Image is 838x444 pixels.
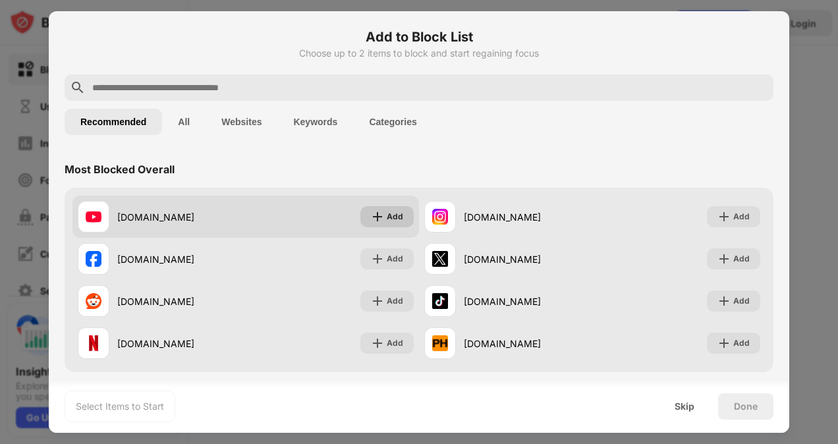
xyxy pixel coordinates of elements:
[117,252,246,266] div: [DOMAIN_NAME]
[65,109,162,135] button: Recommended
[65,48,773,59] div: Choose up to 2 items to block and start regaining focus
[733,252,750,265] div: Add
[86,335,101,351] img: favicons
[464,294,592,308] div: [DOMAIN_NAME]
[65,27,773,47] h6: Add to Block List
[76,400,164,413] div: Select Items to Start
[675,401,694,412] div: Skip
[387,294,403,308] div: Add
[432,209,448,225] img: favicons
[117,337,246,350] div: [DOMAIN_NAME]
[206,109,277,135] button: Websites
[353,109,432,135] button: Categories
[464,337,592,350] div: [DOMAIN_NAME]
[733,337,750,350] div: Add
[117,210,246,224] div: [DOMAIN_NAME]
[432,293,448,309] img: favicons
[277,109,353,135] button: Keywords
[733,210,750,223] div: Add
[733,294,750,308] div: Add
[86,293,101,309] img: favicons
[387,337,403,350] div: Add
[86,209,101,225] img: favicons
[464,210,592,224] div: [DOMAIN_NAME]
[117,294,246,308] div: [DOMAIN_NAME]
[65,163,175,176] div: Most Blocked Overall
[387,210,403,223] div: Add
[86,251,101,267] img: favicons
[387,252,403,265] div: Add
[162,109,206,135] button: All
[734,401,758,412] div: Done
[432,251,448,267] img: favicons
[70,80,86,96] img: search.svg
[432,335,448,351] img: favicons
[464,252,592,266] div: [DOMAIN_NAME]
